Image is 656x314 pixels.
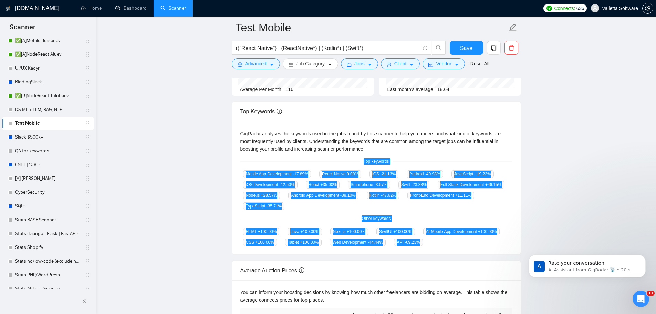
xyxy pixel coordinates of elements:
[423,228,500,235] span: AI Mobile App Development
[85,259,90,264] span: holder
[243,239,277,246] span: CSS
[85,190,90,195] span: holder
[15,199,81,213] a: SQLs
[437,87,449,92] span: 18.64
[258,229,277,234] span: +100.00 %
[381,58,420,69] button: userClientcaret-down
[633,291,649,307] iframe: Intercom live chat
[85,176,90,181] span: holder
[15,144,81,158] a: QA for keywords
[285,239,322,246] span: Tablet
[518,240,656,288] iframe: Intercom notifications сообщение
[15,34,81,48] a: ✅[A]Mobile Bersenev
[279,182,295,187] span: -12.50 %
[642,6,653,11] a: setting
[283,58,338,69] button: barsJob Categorycaret-down
[85,65,90,71] span: holder
[340,193,356,198] span: -38.10 %
[360,158,393,165] span: Top keywords
[85,148,90,154] span: holder
[376,228,415,235] span: SwiftUI
[357,215,395,222] span: Other keywords
[576,4,584,12] span: 636
[243,202,285,210] span: TypeScript
[296,60,325,68] span: Job Category
[508,23,517,32] span: edit
[15,241,81,254] a: Stats Shopify
[243,228,280,235] span: HTML
[236,44,420,52] input: Search Freelance Jobs...
[15,268,81,282] a: Stats PHP/WordPress
[232,58,280,69] button: settingAdvancedcaret-down
[85,107,90,112] span: holder
[454,62,459,67] span: caret-down
[398,181,429,189] span: Swift
[341,58,378,69] button: folderJobscaret-down
[238,62,242,67] span: setting
[367,62,372,67] span: caret-down
[407,192,474,199] span: Front-End Development
[411,182,427,187] span: -23.33 %
[15,117,81,130] a: Test Mobile
[15,75,81,89] a: BiddingSlack
[240,102,512,121] div: Top Keywords
[436,60,451,68] span: Vendor
[546,6,552,11] img: upwork-logo.png
[554,4,575,12] span: Connects:
[15,89,81,103] a: ✅[B]NodeReact Tulubaev
[504,41,518,55] button: delete
[470,60,489,68] a: Reset All
[425,172,440,176] span: -40.98 %
[428,62,433,67] span: idcard
[387,87,435,92] span: Last month's average:
[15,282,81,296] a: Stats AI/Data Science
[300,240,319,245] span: +100.00 %
[593,6,597,11] span: user
[409,62,414,67] span: caret-down
[256,240,274,245] span: +100.00 %
[319,170,361,178] span: React Native
[393,229,412,234] span: +100.00 %
[6,3,11,14] img: logo
[347,229,365,234] span: +100.00 %
[15,227,81,241] a: Stats (Django | Flask | FastAPI)
[432,41,446,55] button: search
[387,62,392,67] span: user
[368,240,383,245] span: -44.44 %
[15,185,81,199] a: CyberSecurity
[267,204,282,209] span: -35.71 %
[299,267,304,273] span: info-circle
[243,181,298,189] span: iOS Development
[115,5,147,11] a: dashboardDashboard
[369,170,398,178] span: iOS
[293,172,308,176] span: -17.89 %
[160,5,186,11] a: searchScanner
[460,44,472,52] span: Save
[85,286,90,292] span: holder
[82,298,89,305] span: double-left
[243,170,311,178] span: Mobile App Development
[85,203,90,209] span: holder
[432,45,445,51] span: search
[85,217,90,223] span: holder
[15,172,81,185] a: [A] [PERSON_NAME]
[306,181,340,189] span: React
[642,3,653,14] button: setting
[4,22,41,37] span: Scanner
[423,58,465,69] button: idcardVendorcaret-down
[394,239,423,246] span: API
[245,60,267,68] span: Advanced
[288,192,358,199] span: Android App Development
[330,239,386,246] span: Web Development
[505,45,518,51] span: delete
[240,261,512,280] div: Average Auction Prices
[85,231,90,236] span: holder
[236,19,507,36] input: Scanner name...
[475,172,491,176] span: +19.23 %
[347,172,358,176] span: 0.00 %
[240,87,283,92] span: Average Per Month:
